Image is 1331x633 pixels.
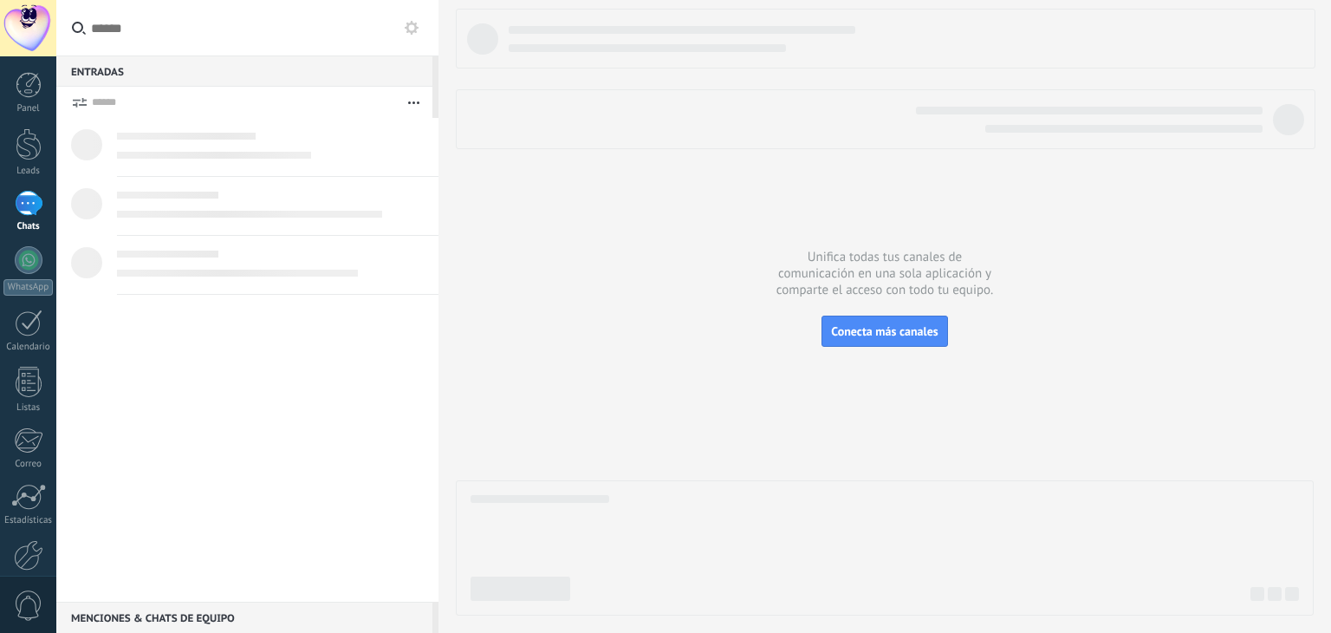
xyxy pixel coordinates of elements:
div: Menciones & Chats de equipo [56,602,432,633]
div: Correo [3,459,54,470]
div: Calendario [3,342,54,353]
div: Estadísticas [3,515,54,526]
div: Panel [3,103,54,114]
div: WhatsApp [3,279,53,296]
div: Entradas [56,55,432,87]
span: Conecta más canales [831,323,938,339]
div: Listas [3,402,54,414]
button: Conecta más canales [821,316,947,347]
div: Leads [3,166,54,177]
div: Chats [3,221,54,232]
